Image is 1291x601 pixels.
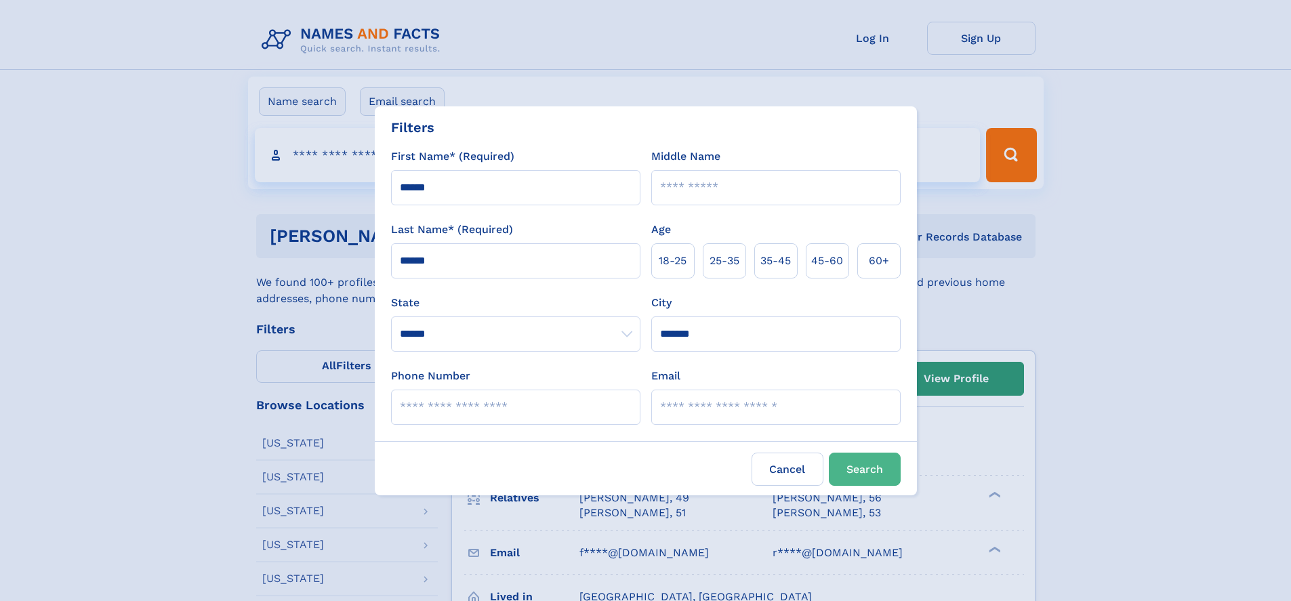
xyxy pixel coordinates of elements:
[651,295,672,311] label: City
[391,295,640,311] label: State
[710,253,739,269] span: 25‑35
[651,222,671,238] label: Age
[869,253,889,269] span: 60+
[391,148,514,165] label: First Name* (Required)
[391,368,470,384] label: Phone Number
[391,222,513,238] label: Last Name* (Required)
[651,148,720,165] label: Middle Name
[811,253,843,269] span: 45‑60
[752,453,823,486] label: Cancel
[391,117,434,138] div: Filters
[651,368,680,384] label: Email
[760,253,791,269] span: 35‑45
[659,253,687,269] span: 18‑25
[829,453,901,486] button: Search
